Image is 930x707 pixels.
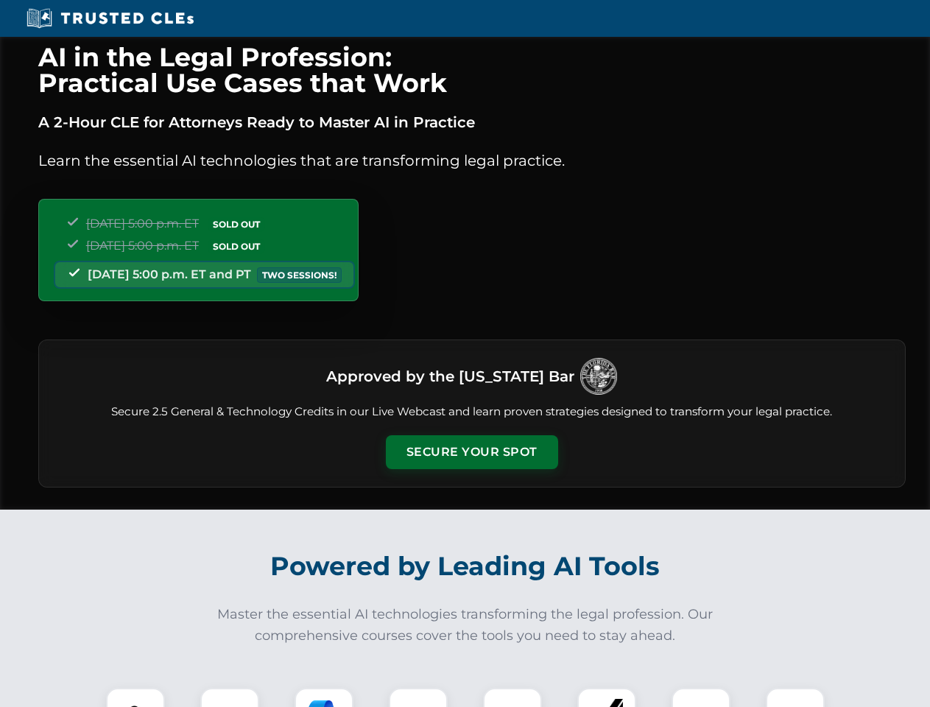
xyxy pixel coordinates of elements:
img: Logo [580,358,617,395]
h1: AI in the Legal Profession: Practical Use Cases that Work [38,44,906,96]
span: [DATE] 5:00 p.m. ET [86,217,199,231]
span: SOLD OUT [208,239,265,254]
span: [DATE] 5:00 p.m. ET [86,239,199,253]
p: Master the essential AI technologies transforming the legal profession. Our comprehensive courses... [208,604,723,647]
p: Learn the essential AI technologies that are transforming legal practice. [38,149,906,172]
img: Trusted CLEs [22,7,198,29]
p: A 2-Hour CLE for Attorneys Ready to Master AI in Practice [38,110,906,134]
h3: Approved by the [US_STATE] Bar [326,363,574,390]
span: SOLD OUT [208,217,265,232]
p: Secure 2.5 General & Technology Credits in our Live Webcast and learn proven strategies designed ... [57,404,887,421]
h2: Powered by Leading AI Tools [57,541,873,592]
button: Secure Your Spot [386,435,558,469]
